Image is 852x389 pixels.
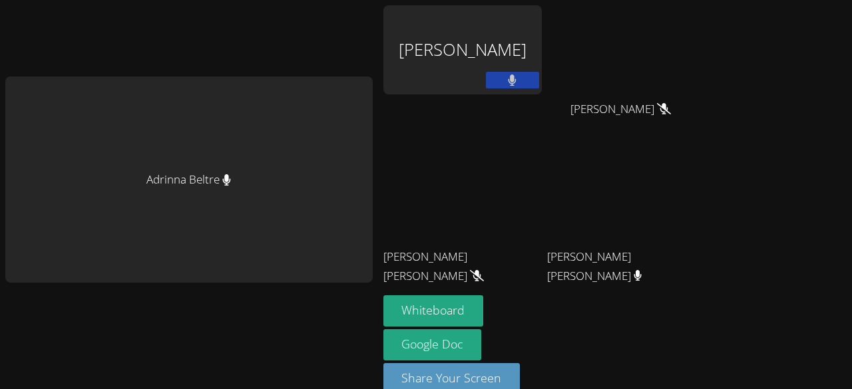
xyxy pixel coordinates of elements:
[570,100,671,119] span: [PERSON_NAME]
[383,329,482,360] a: Google Doc
[547,247,695,286] span: [PERSON_NAME] [PERSON_NAME]
[5,76,373,283] div: Adrinna Beltre
[383,295,484,326] button: Whiteboard
[383,247,531,286] span: [PERSON_NAME] [PERSON_NAME]
[383,5,542,94] div: [PERSON_NAME]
